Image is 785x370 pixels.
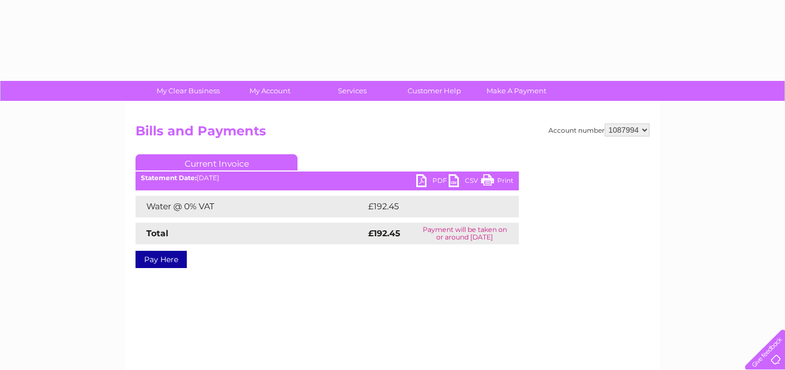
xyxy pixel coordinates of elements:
[136,251,187,268] a: Pay Here
[366,196,499,217] td: £192.45
[449,174,481,190] a: CSV
[368,228,400,238] strong: £192.45
[136,174,519,182] div: [DATE]
[549,124,649,136] div: Account number
[136,124,649,144] h2: Bills and Payments
[410,223,519,244] td: Payment will be taken on or around [DATE]
[141,174,197,182] b: Statement Date:
[416,174,449,190] a: PDF
[472,81,561,101] a: Make A Payment
[308,81,397,101] a: Services
[390,81,479,101] a: Customer Help
[226,81,315,101] a: My Account
[146,228,168,238] strong: Total
[144,81,233,101] a: My Clear Business
[136,196,366,217] td: Water @ 0% VAT
[481,174,513,190] a: Print
[136,154,297,170] a: Current Invoice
